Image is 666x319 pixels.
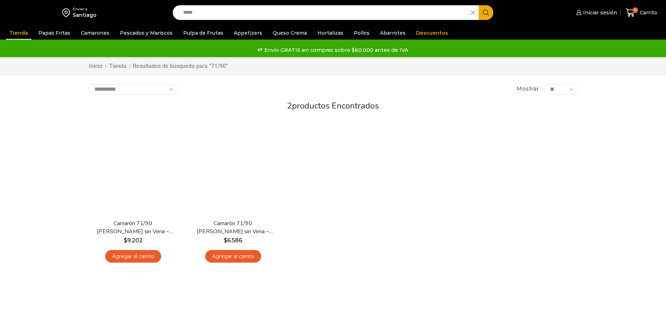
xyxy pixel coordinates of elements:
[180,26,227,40] a: Pulpa de Frutas
[88,62,103,70] a: Inicio
[516,85,539,93] span: Mostrar
[62,7,73,19] img: address-field-icon.svg
[350,26,373,40] a: Pollos
[93,220,173,236] a: Camarón 71/90 [PERSON_NAME] sin Vena – Super Prime – Caja 10 kg
[269,26,310,40] a: Queso Crema
[73,12,96,19] div: Santiago
[35,26,74,40] a: Papas Fritas
[124,237,143,244] bdi: 9.202
[292,100,379,111] span: productos encontrados
[230,26,266,40] a: Appetizers
[6,26,31,40] a: Tienda
[133,63,228,69] h1: Resultados de búsqueda para “71/90”
[88,62,228,70] nav: Breadcrumb
[638,9,657,16] span: Carrito
[574,6,617,20] a: Iniciar sesión
[205,250,261,263] a: Agregar al carrito: “Camarón 71/90 Crudo Pelado sin Vena - Silver - Caja 10 kg”
[88,84,178,95] select: Pedido de la tienda
[624,5,659,21] a: 0 Carrito
[314,26,347,40] a: Hortalizas
[73,7,96,12] div: Enviar a
[116,26,176,40] a: Pescados y Mariscos
[479,5,493,20] button: Search button
[77,26,113,40] a: Camarones
[224,237,242,244] bdi: 6.586
[632,7,638,13] span: 0
[193,220,273,236] a: Camarón 71/90 [PERSON_NAME] sin Vena – Silver – Caja 10 kg
[124,237,127,244] span: $
[287,100,292,111] span: 2
[224,237,227,244] span: $
[581,9,617,16] span: Iniciar sesión
[109,62,127,70] a: Tienda
[105,250,161,263] a: Agregar al carrito: “Camarón 71/90 Crudo Pelado sin Vena - Super Prime - Caja 10 kg”
[377,26,409,40] a: Abarrotes
[413,26,452,40] a: Descuentos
